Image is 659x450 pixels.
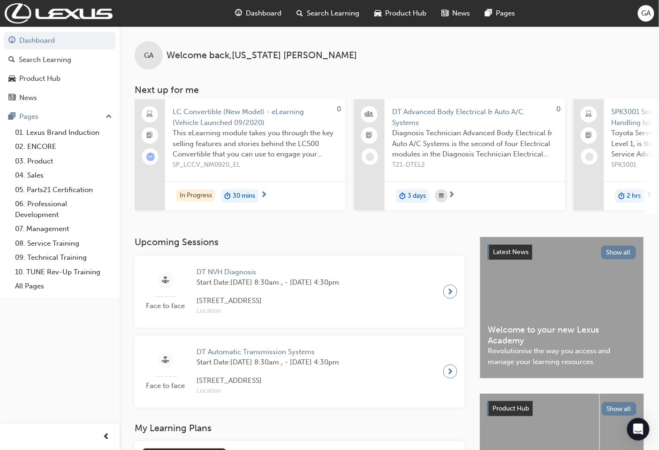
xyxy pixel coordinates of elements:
span: DT NVH Diagnosis [197,267,339,278]
span: Product Hub [386,8,427,19]
button: Pages [4,108,116,125]
span: laptop-icon [586,109,592,121]
a: 01. Lexus Brand Induction [11,125,116,140]
a: pages-iconPages [478,4,523,23]
a: Face to faceDT NVH DiagnosisStart Date:[DATE] 8:30am , - [DATE] 4:30pm[STREET_ADDRESS]Location [142,263,457,320]
span: 30 mins [233,191,255,202]
span: next-icon [447,285,454,298]
span: booktick-icon [366,130,373,142]
div: In Progress [176,189,215,202]
span: search-icon [8,56,15,64]
span: [STREET_ADDRESS] [197,375,339,386]
h3: Next up for me [120,85,659,95]
span: [STREET_ADDRESS] [197,295,339,306]
span: next-icon [448,191,455,200]
span: search-icon [297,8,303,19]
span: people-icon [366,109,373,121]
span: next-icon [260,191,267,200]
button: GA [638,5,654,22]
a: News [4,89,116,107]
span: T21-DTEL2 [392,160,558,171]
a: 06. Professional Development [11,197,116,222]
span: duration-icon [399,190,406,202]
span: pages-icon [8,113,15,121]
span: 2 hrs [627,191,641,202]
a: 09. Technical Training [11,250,116,265]
span: Dashboard [246,8,282,19]
span: Search Learning [307,8,360,19]
a: Product Hub [4,70,116,87]
a: guage-iconDashboard [228,4,289,23]
span: Product Hub [492,404,529,412]
span: Start Date: [DATE] 8:30am , - [DATE] 4:30pm [197,357,339,368]
a: 0LC Convertible (New Model) - eLearning (Vehicle Launched 09/2020)This eLearning module takes you... [135,99,346,210]
span: sessionType_FACE_TO_FACE-icon [162,275,169,287]
a: 08. Service Training [11,236,116,251]
span: 3 days [408,191,426,202]
span: News [453,8,470,19]
h3: Upcoming Sessions [135,237,465,248]
a: Latest NewsShow allWelcome to your new Lexus AcademyRevolutionise the way you access and manage y... [480,237,644,379]
a: Search Learning [4,51,116,69]
span: news-icon [442,8,449,19]
a: Product HubShow all [487,401,636,416]
span: Face to face [142,380,189,391]
span: learningRecordVerb_NONE-icon [366,153,374,161]
span: 0 [337,105,341,113]
div: Search Learning [19,54,71,65]
a: 10. TUNE Rev-Up Training [11,265,116,279]
span: Face to face [142,301,189,311]
span: prev-icon [103,431,110,443]
button: DashboardSearch LearningProduct HubNews [4,30,116,108]
button: Show all [601,246,636,259]
span: booktick-icon [586,130,592,142]
span: Start Date: [DATE] 8:30am , - [DATE] 4:30pm [197,277,339,288]
span: Revolutionise the way you access and manage your learning resources. [488,346,636,367]
div: Product Hub [19,73,61,84]
a: 02. ENCORE [11,140,116,154]
span: guage-icon [8,37,15,45]
span: SP_LCCV_NM0920_EL [173,160,338,171]
a: 07. Management [11,222,116,236]
span: laptop-icon [147,109,153,121]
span: duration-icon [619,190,625,202]
div: News [19,93,37,103]
a: All Pages [11,279,116,294]
span: up-icon [106,111,112,123]
a: 04. Sales [11,168,116,183]
span: next-icon [646,191,653,200]
span: LC Convertible (New Model) - eLearning (Vehicle Launched 09/2020) [173,107,338,128]
span: This eLearning module takes you through the key selling features and stories behind the LC500 Con... [173,128,338,160]
span: Location [197,306,339,317]
span: 0 [556,105,561,113]
img: Trak [5,3,113,23]
span: Welcome back , [US_STATE] [PERSON_NAME] [167,50,357,61]
span: calendar-icon [439,190,444,202]
span: sessionType_FACE_TO_FACE-icon [162,355,169,366]
span: learningRecordVerb_ATTEMPT-icon [146,153,155,161]
span: GA [144,50,153,61]
span: news-icon [8,94,15,102]
div: Pages [19,111,38,122]
span: DT Advanced Body Electrical & Auto A/C Systems [392,107,558,128]
span: Location [197,386,339,396]
span: car-icon [8,75,15,83]
span: duration-icon [224,190,231,202]
span: DT Automatic Transmission Systems [197,347,339,357]
span: next-icon [447,365,454,378]
a: news-iconNews [434,4,478,23]
span: booktick-icon [147,130,153,142]
span: Welcome to your new Lexus Academy [488,325,636,346]
a: 03. Product [11,154,116,169]
div: Open Intercom Messenger [627,418,650,441]
a: Latest NewsShow all [488,245,636,260]
span: guage-icon [235,8,242,19]
span: learningRecordVerb_NONE-icon [585,153,594,161]
a: 05. Parts21 Certification [11,183,116,197]
h3: My Learning Plans [135,423,465,434]
span: pages-icon [485,8,492,19]
a: 0DT Advanced Body Electrical & Auto A/C SystemsDiagnosis Technician Advanced Body Electrical & Au... [354,99,565,210]
a: search-iconSearch Learning [289,4,367,23]
span: Diagnosis Technician Advanced Body Electrical & Auto A/C Systems is the second of four Electrical... [392,128,558,160]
